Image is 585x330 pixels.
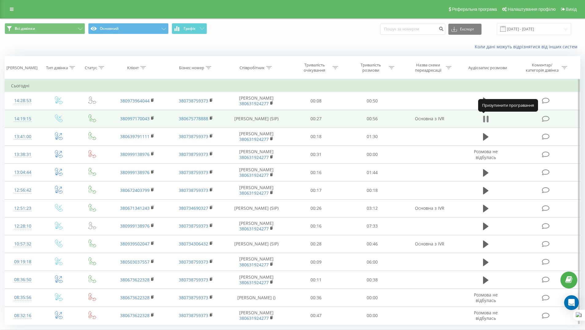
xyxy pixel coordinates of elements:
[179,187,208,193] a: 380738759373
[225,92,288,110] td: [PERSON_NAME]
[411,62,444,73] div: Назва схеми переадресації
[239,154,269,160] a: 380631924277
[11,238,35,250] div: 10:57:32
[225,217,288,235] td: [PERSON_NAME]
[225,145,288,163] td: [PERSON_NAME]
[474,292,498,303] span: Розмова не відбулась
[11,149,35,161] div: 13:38:31
[474,149,498,160] span: Розмова не відбулась
[288,217,344,235] td: 00:16
[354,62,387,73] div: Тривалість розмови
[179,151,208,157] a: 380738759373
[225,181,288,199] td: [PERSON_NAME]
[239,262,269,268] a: 380631924277
[179,312,208,318] a: 380738759373
[11,256,35,268] div: 09:19:18
[225,164,288,181] td: [PERSON_NAME]
[225,253,288,271] td: [PERSON_NAME]
[239,280,269,285] a: 380631924277
[400,199,458,217] td: Основна з IVR
[120,205,150,211] a: 380671341243
[298,62,331,73] div: Тривалість очікування
[11,310,35,322] div: 08:32:16
[344,217,400,235] td: 07:33
[179,295,208,300] a: 380738759373
[468,65,507,70] div: Аудіозапис розмови
[11,274,35,286] div: 08:36:50
[508,7,556,12] span: Налаштування профілю
[288,181,344,199] td: 00:17
[288,271,344,289] td: 00:11
[120,187,150,193] a: 380672403799
[475,44,580,50] a: Коли дані можуть відрізнятися вiд інших систем
[11,202,35,214] div: 12:51:23
[120,133,150,139] a: 380639791111
[225,110,288,128] td: [PERSON_NAME] (SIP)
[225,128,288,145] td: [PERSON_NAME]
[127,65,139,70] div: Клієнт
[179,65,204,70] div: Бізнес номер
[344,235,400,253] td: 00:46
[225,307,288,324] td: [PERSON_NAME]
[5,23,85,34] button: Всі дзвінки
[172,23,207,34] button: Графік
[11,220,35,232] div: 12:28:10
[452,7,497,12] span: Реферальна програма
[344,181,400,199] td: 00:18
[120,223,150,229] a: 380999138976
[400,235,458,253] td: Основна з IVR
[239,136,269,142] a: 380631924277
[11,95,35,107] div: 14:28:53
[344,92,400,110] td: 00:50
[380,24,445,35] input: Пошук за номером
[344,289,400,307] td: 00:00
[400,110,458,128] td: Основна з IVR
[184,26,196,31] span: Графік
[179,259,208,265] a: 380738759373
[120,295,150,300] a: 380673622328
[15,26,35,31] span: Всі дзвінки
[225,199,288,217] td: [PERSON_NAME] (SIP)
[11,113,35,125] div: 14:19:15
[288,92,344,110] td: 00:08
[120,312,150,318] a: 380673622328
[120,98,150,104] a: 380973964044
[179,133,208,139] a: 380738759373
[344,145,400,163] td: 00:00
[478,99,538,111] div: Призупинити програвання
[239,172,269,178] a: 380631924277
[179,277,208,283] a: 380738759373
[344,164,400,181] td: 01:44
[120,241,150,247] a: 380939502047
[179,98,208,104] a: 380738759373
[11,131,35,143] div: 13:41:00
[239,315,269,321] a: 380631924277
[179,205,208,211] a: 380734690327
[566,7,577,12] span: Вихід
[11,184,35,196] div: 12:56:42
[344,271,400,289] td: 00:38
[120,277,150,283] a: 380673622328
[524,62,560,73] div: Коментар/категорія дзвінка
[344,110,400,128] td: 00:56
[288,110,344,128] td: 00:27
[448,24,482,35] button: Експорт
[288,253,344,271] td: 00:09
[344,199,400,217] td: 03:12
[11,292,35,304] div: 08:35:56
[344,128,400,145] td: 01:30
[179,116,208,121] a: 380675778888
[225,271,288,289] td: [PERSON_NAME]
[239,226,269,232] a: 380631924277
[11,166,35,178] div: 13:04:44
[46,65,68,70] div: Тип дзвінка
[240,65,265,70] div: Співробітник
[288,128,344,145] td: 00:18
[120,169,150,175] a: 380999138976
[288,199,344,217] td: 00:26
[564,295,579,310] div: Open Intercom Messenger
[288,164,344,181] td: 00:16
[88,23,169,34] button: Основний
[288,145,344,163] td: 00:31
[474,310,498,321] span: Розмова не відбулась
